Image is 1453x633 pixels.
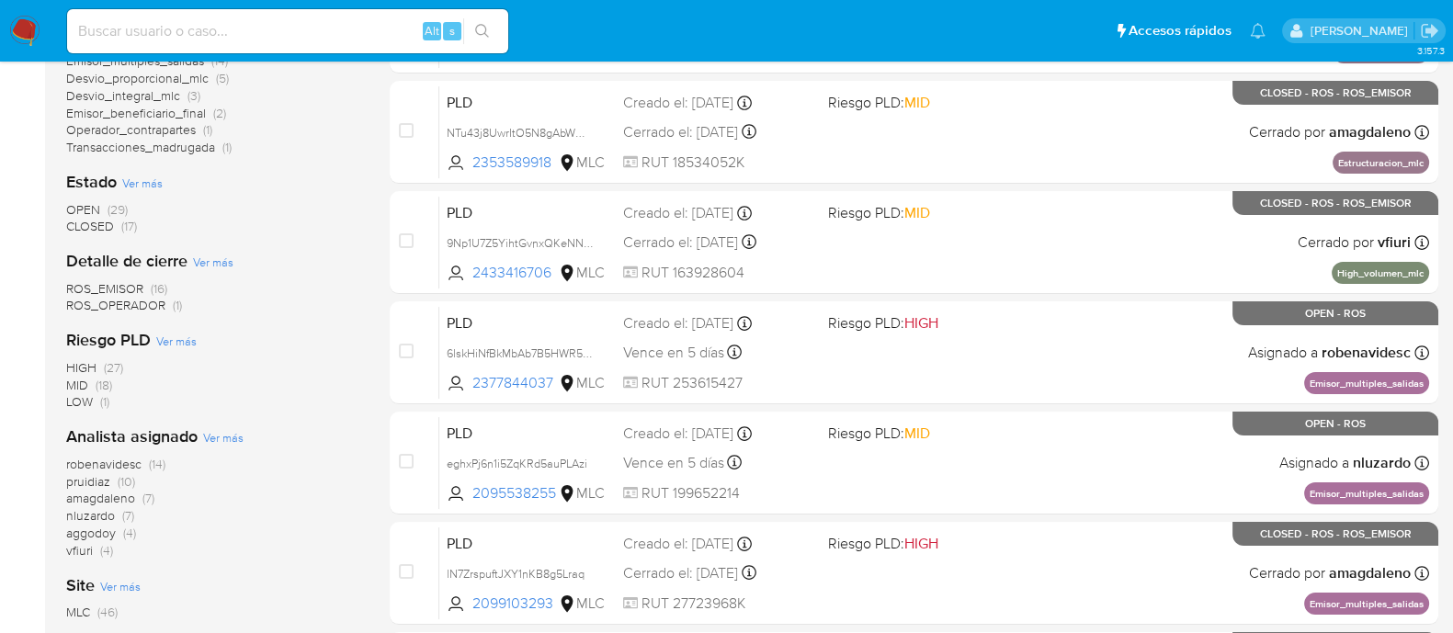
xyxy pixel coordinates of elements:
span: s [449,22,455,40]
a: Salir [1420,21,1439,40]
p: aline.magdaleno@mercadolibre.com [1310,22,1413,40]
span: Accesos rápidos [1129,21,1232,40]
button: search-icon [463,18,501,44]
a: Notificaciones [1250,23,1266,39]
span: 3.157.3 [1416,43,1444,58]
input: Buscar usuario o caso... [67,19,508,43]
span: Alt [425,22,439,40]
